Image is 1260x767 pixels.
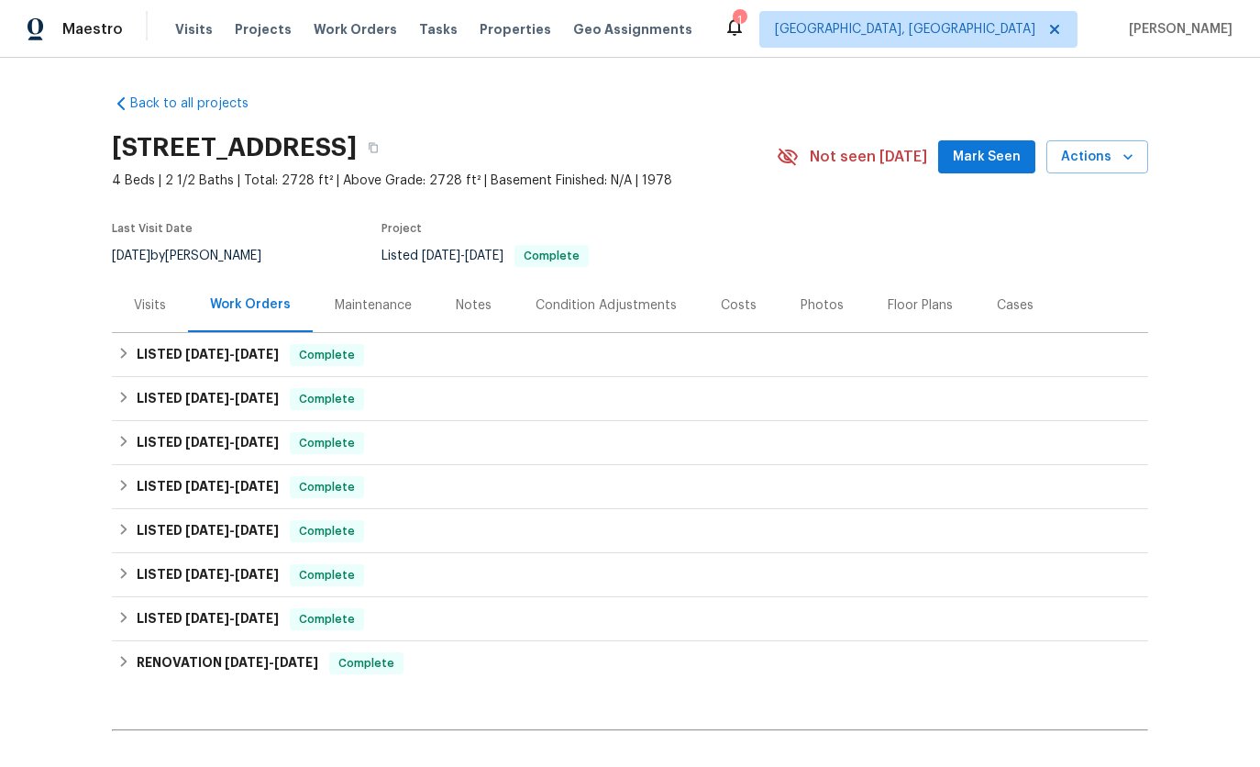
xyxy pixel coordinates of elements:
h6: LISTED [137,388,279,410]
span: [DATE] [465,250,503,262]
span: Maestro [62,20,123,39]
span: [DATE] [185,524,229,537]
span: [DATE] [274,656,318,669]
h6: LISTED [137,344,279,366]
div: LISTED [DATE]-[DATE]Complete [112,553,1148,597]
div: Floor Plans [888,296,953,315]
span: Work Orders [314,20,397,39]
span: Not seen [DATE] [810,148,927,166]
h6: LISTED [137,608,279,630]
h6: LISTED [137,564,279,586]
span: - [422,250,503,262]
span: [DATE] [185,480,229,493]
span: Complete [292,390,362,408]
button: Actions [1046,140,1148,174]
span: Tasks [419,23,458,36]
span: [DATE] [225,656,269,669]
button: Copy Address [357,131,390,164]
div: by [PERSON_NAME] [112,245,283,267]
span: - [185,436,279,449]
span: Complete [292,566,362,584]
span: Geo Assignments [573,20,692,39]
div: Notes [456,296,492,315]
span: Complete [292,610,362,628]
span: [DATE] [185,568,229,581]
span: - [185,524,279,537]
span: Properties [480,20,551,39]
h6: LISTED [137,476,279,498]
div: LISTED [DATE]-[DATE]Complete [112,465,1148,509]
span: [DATE] [235,480,279,493]
span: Complete [516,250,587,261]
div: LISTED [DATE]-[DATE]Complete [112,333,1148,377]
div: LISTED [DATE]-[DATE]Complete [112,509,1148,553]
span: Project [381,223,422,234]
div: Condition Adjustments [536,296,677,315]
div: LISTED [DATE]-[DATE]Complete [112,421,1148,465]
span: [DATE] [185,348,229,361]
div: LISTED [DATE]-[DATE]Complete [112,597,1148,641]
span: [DATE] [235,568,279,581]
span: - [225,656,318,669]
div: Cases [997,296,1033,315]
span: [DATE] [185,612,229,625]
div: Work Orders [210,295,291,314]
span: Complete [292,522,362,540]
span: Mark Seen [953,146,1021,169]
div: Maintenance [335,296,412,315]
span: Complete [292,434,362,452]
div: Visits [134,296,166,315]
span: [DATE] [235,436,279,449]
span: [DATE] [235,612,279,625]
span: - [185,612,279,625]
span: 4 Beds | 2 1/2 Baths | Total: 2728 ft² | Above Grade: 2728 ft² | Basement Finished: N/A | 1978 [112,172,777,190]
span: Actions [1061,146,1133,169]
span: - [185,480,279,493]
span: [PERSON_NAME] [1122,20,1232,39]
span: Complete [331,654,402,673]
span: - [185,348,279,361]
div: Costs [721,296,757,315]
h6: LISTED [137,432,279,454]
span: Projects [235,20,292,39]
span: Last Visit Date [112,223,193,234]
span: Listed [381,250,589,262]
h6: RENOVATION [137,652,318,674]
div: LISTED [DATE]-[DATE]Complete [112,377,1148,421]
span: [DATE] [112,250,150,262]
span: Complete [292,346,362,364]
span: [DATE] [185,436,229,449]
span: Visits [175,20,213,39]
span: [DATE] [422,250,460,262]
a: Back to all projects [112,94,288,113]
span: Complete [292,478,362,496]
span: - [185,392,279,405]
span: - [185,568,279,581]
span: [DATE] [235,524,279,537]
h2: [STREET_ADDRESS] [112,139,357,157]
div: Photos [801,296,844,315]
h6: LISTED [137,520,279,542]
span: [DATE] [185,392,229,405]
div: 1 [733,11,746,29]
div: RENOVATION [DATE]-[DATE]Complete [112,641,1148,685]
button: Mark Seen [938,140,1035,174]
span: [GEOGRAPHIC_DATA], [GEOGRAPHIC_DATA] [775,20,1035,39]
span: [DATE] [235,392,279,405]
span: [DATE] [235,348,279,361]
